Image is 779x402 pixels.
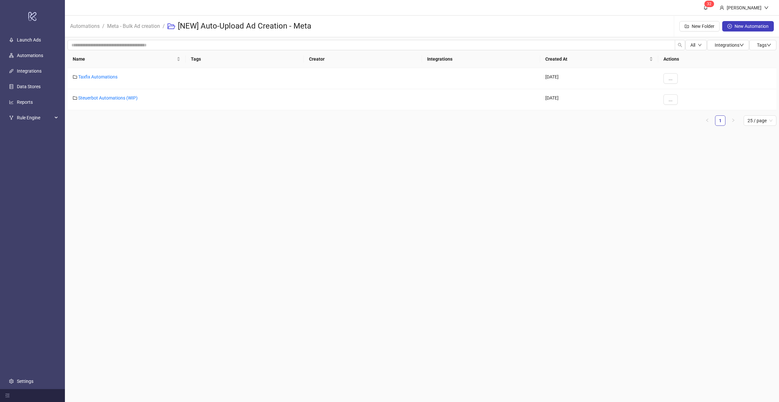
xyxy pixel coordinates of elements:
a: Automations [69,22,101,29]
div: [DATE] [540,68,658,89]
span: New Folder [692,24,714,29]
span: ... [669,97,673,102]
h3: [NEW] Auto-Upload Ad Creation - Meta [178,21,311,31]
span: 25 / page [748,116,773,125]
th: Tags [186,50,304,68]
a: Integrations [17,69,42,74]
button: left [702,115,712,126]
th: Integrations [422,50,540,68]
a: Automations [17,53,43,58]
span: Rule Engine [17,112,53,124]
button: ... [663,94,678,105]
span: ... [669,76,673,81]
span: New Automation [735,24,769,29]
span: plus-circle [727,24,732,29]
th: Name [68,50,186,68]
th: Actions [658,50,776,68]
a: Meta - Bulk Ad creation [106,22,161,29]
span: Name [73,55,175,63]
div: [DATE] [540,89,658,110]
button: right [728,115,738,126]
span: Tags [757,42,771,48]
button: New Folder [679,21,720,31]
span: right [731,118,735,122]
a: Data Stores [17,84,41,89]
span: Created At [545,55,648,63]
span: down [739,43,744,47]
span: left [705,118,709,122]
span: fork [9,116,14,120]
span: 2 [709,2,711,6]
a: Settings [17,379,33,384]
span: folder [73,75,77,79]
span: folder-add [685,24,689,29]
li: / [163,16,165,37]
span: down [698,43,702,47]
span: user [720,6,724,10]
span: down [764,6,769,10]
a: Launch Ads [17,38,41,43]
div: Page Size [744,115,776,126]
span: search [678,43,682,47]
a: Taxfix Automations [78,74,117,79]
button: ... [663,73,678,84]
a: Reports [17,100,33,105]
a: 1 [715,116,725,125]
span: bell [703,5,708,10]
span: 3 [707,2,709,6]
span: folder [73,96,77,100]
span: folder-open [167,22,175,30]
button: New Automation [722,21,774,31]
div: [PERSON_NAME] [724,4,764,11]
button: Alldown [685,40,707,50]
span: down [767,43,771,47]
span: menu-fold [5,393,10,398]
button: Tagsdown [749,40,776,50]
th: Created At [540,50,658,68]
span: All [690,42,695,48]
li: Previous Page [702,115,712,126]
li: Next Page [728,115,738,126]
a: Steuerbot Automations (WIP) [78,95,138,100]
li: / [102,16,105,37]
li: 1 [715,115,725,126]
th: Creator [304,50,422,68]
span: Integrations [715,42,744,48]
button: Integrationsdown [707,40,749,50]
sup: 32 [704,1,714,7]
